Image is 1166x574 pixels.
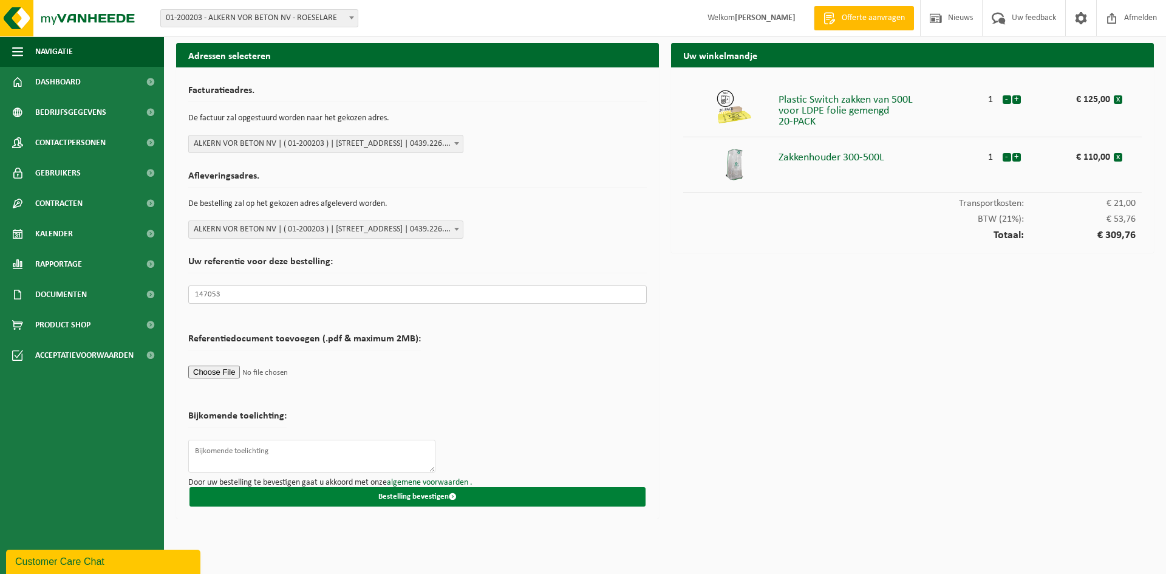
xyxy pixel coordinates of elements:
[1046,89,1113,104] div: € 125,00
[779,89,980,128] div: Plastic Switch zakken van 500L voor LDPE folie gemengd 20-PACK
[1024,199,1136,208] span: € 21,00
[188,411,287,428] h2: Bijkomende toelichting:
[188,479,647,487] p: Door uw bestelling te bevestigen gaat u akkoord met onze
[176,43,659,67] h2: Adressen selecteren
[716,89,752,125] img: 01-999964
[189,221,463,238] span: ALKERN VOR BETON NV | ( 01-200203 ) | IEPERSEWEG 112, 8800 ROESELARE | 0439.226.490
[188,171,647,188] h2: Afleveringsadres.
[980,146,1002,162] div: 1
[671,43,1154,67] h2: Uw winkelmandje
[35,340,134,371] span: Acceptatievoorwaarden
[387,478,472,487] a: algemene voorwaarden .
[160,9,358,27] span: 01-200203 - ALKERN VOR BETON NV - ROESELARE
[35,219,73,249] span: Kalender
[683,193,1142,208] div: Transportkosten:
[35,128,106,158] span: Contactpersonen
[716,146,752,183] img: 01-001012
[6,547,203,574] iframe: chat widget
[188,220,463,239] span: ALKERN VOR BETON NV | ( 01-200203 ) | IEPERSEWEG 112, 8800 ROESELARE | 0439.226.490
[1003,95,1011,104] button: -
[839,12,908,24] span: Offerte aanvragen
[35,67,81,97] span: Dashboard
[683,208,1142,224] div: BTW (21%):
[1012,153,1021,162] button: +
[980,89,1002,104] div: 1
[1114,95,1122,104] button: x
[189,487,646,507] button: Bestelling bevestigen
[35,36,73,67] span: Navigatie
[189,135,463,152] span: ALKERN VOR BETON NV | ( 01-200203 ) | IEPERSEWEG 112, 8800 ROESELARE | 0439.226.490
[1046,146,1113,162] div: € 110,00
[35,97,106,128] span: Bedrijfsgegevens
[35,188,83,219] span: Contracten
[188,135,463,153] span: ALKERN VOR BETON NV | ( 01-200203 ) | IEPERSEWEG 112, 8800 ROESELARE | 0439.226.490
[35,279,87,310] span: Documenten
[735,13,796,22] strong: [PERSON_NAME]
[161,10,358,27] span: 01-200203 - ALKERN VOR BETON NV - ROESELARE
[188,194,647,214] p: De bestelling zal op het gekozen adres afgeleverd worden.
[35,158,81,188] span: Gebruikers
[779,146,980,163] div: Zakkenhouder 300-500L
[188,257,647,273] h2: Uw referentie voor deze bestelling:
[683,224,1142,241] div: Totaal:
[188,86,647,102] h2: Facturatieadres.
[188,285,647,304] input: Uw referentie voor deze bestelling
[1003,153,1011,162] button: -
[35,310,90,340] span: Product Shop
[188,108,647,129] p: De factuur zal opgestuurd worden naar het gekozen adres.
[35,249,82,279] span: Rapportage
[1114,153,1122,162] button: x
[1024,230,1136,241] span: € 309,76
[1012,95,1021,104] button: +
[1024,214,1136,224] span: € 53,76
[814,6,914,30] a: Offerte aanvragen
[188,334,421,350] h2: Referentiedocument toevoegen (.pdf & maximum 2MB):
